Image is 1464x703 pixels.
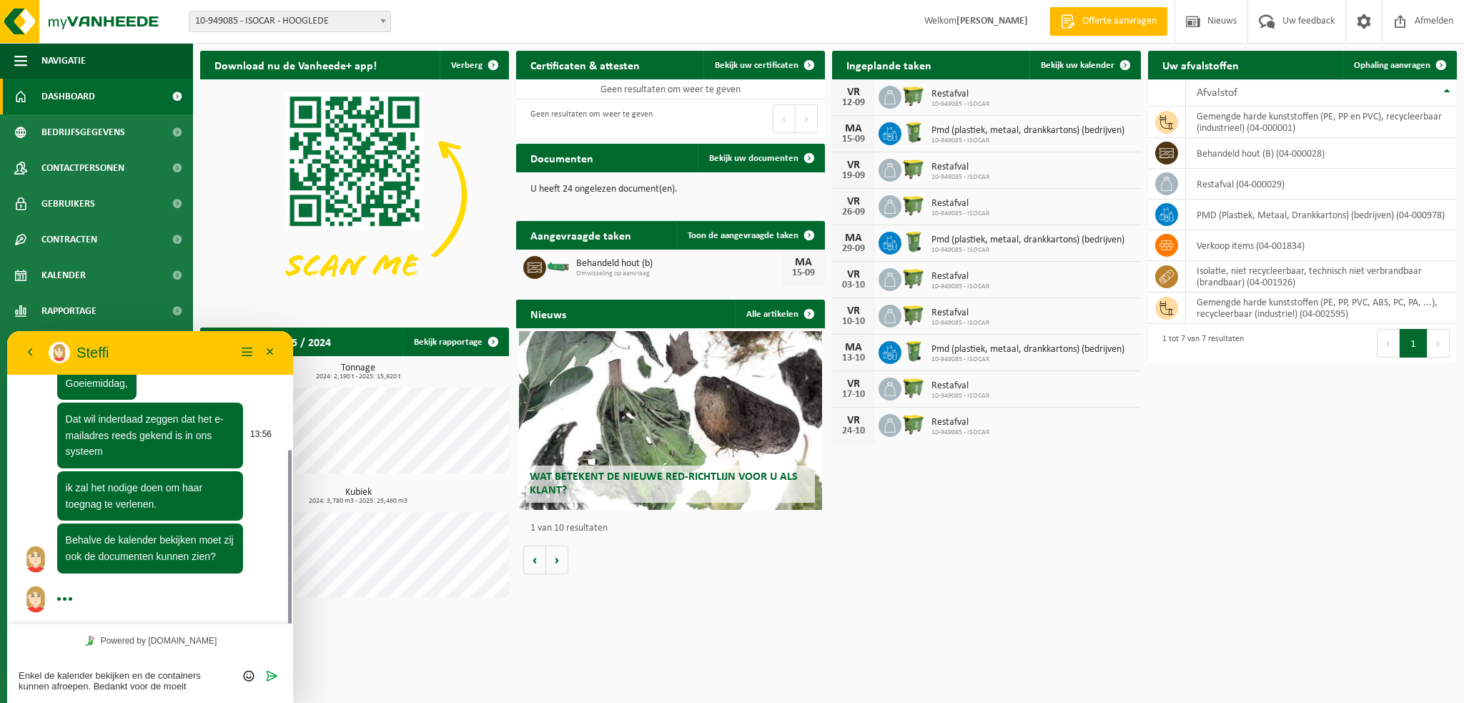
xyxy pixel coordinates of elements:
[931,173,989,182] span: 10-949085 - ISOCAR
[41,293,97,329] span: Rapportage
[901,84,926,108] img: WB-1100-HPE-GN-50
[676,221,823,250] a: Toon de aangevraagde taken
[200,51,391,79] h2: Download nu de Vanheede+ app!
[516,300,580,328] h2: Nieuws
[931,100,989,109] span: 10-949085 - ISOCAR
[523,546,546,574] button: Vorige
[839,232,868,244] div: MA
[931,271,989,282] span: Restafval
[839,207,868,217] div: 26-09
[189,11,391,32] span: 10-949085 - ISOCAR - HOOGLEDE
[1377,329,1400,358] button: Previous
[735,300,823,328] a: Alle artikelen
[440,51,508,79] button: Verberg
[41,222,97,257] span: Contracten
[1197,87,1237,99] span: Afvalstof
[698,144,823,172] a: Bekijk uw documenten
[402,328,508,356] a: Bekijk rapportage
[931,308,989,319] span: Restafval
[41,114,125,150] span: Bedrijfsgegevens
[1428,329,1450,358] button: Next
[688,231,798,240] span: Toon de aangevraagde taken
[516,221,646,249] h2: Aangevraagde taken
[931,344,1124,355] span: Pmd (plastiek, metaal, drankkartons) (bedrijven)
[839,378,868,390] div: VR
[931,355,1124,364] span: 10-949085 - ISOCAR
[839,134,868,144] div: 15-09
[530,471,798,496] span: Wat betekent de nieuwe RED-richtlijn voor u als klant?
[901,412,926,436] img: WB-1100-HPE-GN-50
[1186,138,1457,169] td: behandeld hout (B) (04-000028)
[519,331,821,510] a: Wat betekent de nieuwe RED-richtlijn voor u als klant?
[956,16,1028,26] strong: [PERSON_NAME]
[839,196,868,207] div: VR
[839,426,868,436] div: 24-10
[207,498,509,505] span: 2024: 3,780 m3 - 2025: 25,460 m3
[839,280,868,290] div: 03-10
[789,268,818,278] div: 15-09
[773,104,796,133] button: Previous
[1186,261,1457,292] td: isolatie, niet recycleerbaar, technisch niet verbrandbaar (brandbaar) (04-001926)
[901,266,926,290] img: WB-1100-HPE-GN-50
[516,51,654,79] h2: Certificaten & attesten
[1186,200,1457,230] td: PMD (Plastiek, Metaal, Drankkartons) (bedrijven) (04-000978)
[931,210,989,218] span: 10-949085 - ISOCAR
[189,11,390,31] span: 10-949085 - ISOCAR - HOOGLEDE
[796,104,818,133] button: Next
[839,123,868,134] div: MA
[931,417,989,428] span: Restafval
[1041,61,1114,70] span: Bekijk uw kalender
[839,269,868,280] div: VR
[41,79,95,114] span: Dashboard
[931,282,989,291] span: 10-949085 - ISOCAR
[207,373,509,380] span: 2024: 2,190 t - 2025: 15,920 t
[931,380,989,392] span: Restafval
[839,305,868,317] div: VR
[832,51,946,79] h2: Ingeplande taken
[41,329,102,365] span: Documenten
[1342,51,1455,79] a: Ophaling aanvragen
[200,328,345,355] h2: Rapportage 2025 / 2024
[41,150,124,186] span: Contactpersonen
[1079,14,1160,29] span: Offerte aanvragen
[1148,51,1253,79] h2: Uw afvalstoffen
[1155,328,1244,359] div: 1 tot 7 van 7 resultaten
[901,193,926,217] img: WB-1100-HPE-GN-50
[839,415,868,426] div: VR
[931,125,1124,137] span: Pmd (plastiek, metaal, drankkartons) (bedrijven)
[931,137,1124,145] span: 10-949085 - ISOCAR
[207,488,509,505] h3: Kubiek
[839,244,868,254] div: 29-09
[931,198,989,210] span: Restafval
[576,258,782,270] span: Behandeld hout (b)
[901,157,926,181] img: WB-1100-HPE-GN-50
[931,89,989,100] span: Restafval
[1029,51,1139,79] a: Bekijk uw kalender
[839,390,868,400] div: 17-10
[839,342,868,353] div: MA
[901,120,926,144] img: WB-0240-HPE-GN-50
[715,61,798,70] span: Bekijk uw certificaten
[931,246,1124,255] span: 10-949085 - ISOCAR
[901,303,926,327] img: WB-1100-HPE-GN-50
[1354,61,1430,70] span: Ophaling aanvragen
[839,171,868,181] div: 19-09
[7,331,293,703] iframe: chat widget
[1186,230,1457,261] td: verkoop items (04-001834)
[516,144,608,172] h2: Documenten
